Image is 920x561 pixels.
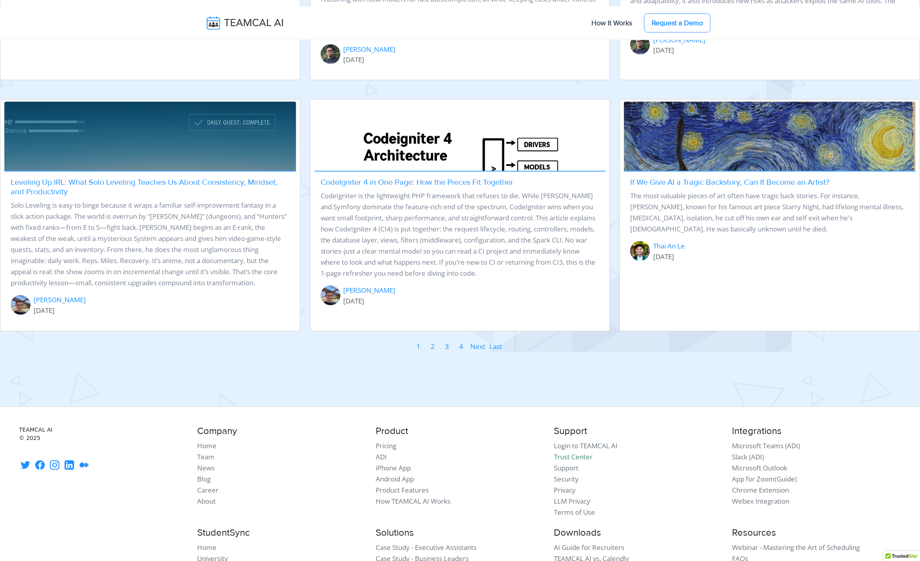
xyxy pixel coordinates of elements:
a: Case Study - Executive Assistants [376,543,477,552]
p: CodeIgniter is the lightweight PHP framework that refuses to die. While [PERSON_NAME] and Symfony... [321,191,600,279]
a: image of CodeIgniter 4 in One Page: How the Pieces Fit Together [314,102,606,171]
img: image of CodeIgniter 4 in One Page: How the Pieces Fit Together [314,102,606,296]
p: [DATE] [344,54,396,65]
a: Login to TEAMCAL AI [554,442,618,451]
a: iPhone App [376,464,411,473]
a: App for Zoom [732,475,775,484]
a: Guide [777,475,795,484]
a: [PERSON_NAME] [344,44,396,55]
a: How TEAMCAL AI Works [376,497,450,506]
a: Leveling Up IRL: What Solo Leveling Teaches Us About Consistency, Mindset, and Productivity [11,178,278,197]
a: Next [470,341,486,353]
small: TEAMCAL AI © 2025 [19,426,188,443]
img: image of George Burin [321,286,340,305]
a: How It Works [584,15,640,31]
a: Home [197,543,217,552]
h4: Support [554,426,722,438]
a: About [197,497,216,506]
img: image of Leveling Up IRL: What Solo Leveling Teaches Us About Consistency, Mindset, and Productivity [4,102,296,296]
p: [DATE] [344,296,396,307]
a: Blog [197,475,211,484]
p: [DATE] [34,305,86,317]
a: Request a Demo [644,13,711,32]
a: 4 [459,341,464,353]
h4: StudentSync [197,528,366,539]
a: Pricing [376,442,396,451]
h4: Downloads [554,528,722,539]
a: 2 [430,341,435,353]
h4: Resources [732,528,901,539]
a: CodeIgniter 4 in One Page: How the Pieces Fit Together [321,178,514,188]
p: [DATE] [653,45,705,56]
a: LLM Privacy [554,497,590,506]
a: [PERSON_NAME] [344,286,396,296]
img: image of George Burin [11,295,30,315]
img: image of Lanhui Chen [630,35,650,55]
a: Security [554,475,579,484]
a: Home [197,442,217,451]
h4: Product [376,426,544,438]
p: Solo Leveling is easy to binge because it wraps a familiar self-improvement fantasy in a slick ac... [11,200,290,289]
a: Slack (ADI) [732,453,764,462]
a: Privacy [554,486,576,495]
a: image of Leveling Up IRL: What Solo Leveling Teaches Us About Consistency, Mindset, and Productivity [4,102,296,171]
a: image of If We Give AI a Tragic Backstory, Can It Become an Artist? [624,102,916,171]
a: Support [554,464,578,473]
h4: Company [197,426,366,438]
span: Next [470,342,485,351]
a: Career [197,486,219,495]
p: [DATE] [653,252,685,263]
a: Microsoft Teams (ADI) [732,442,800,451]
a: Chrome Extension [732,486,789,495]
a: Terms of Use [554,508,595,517]
img: image of Lanhui Chen [321,44,340,64]
a: Webex Integration [732,497,790,506]
a: Last [489,341,502,353]
img: image of Thai An Le [630,241,650,261]
h4: Integrations [732,426,901,438]
a: Trust Center [554,453,593,462]
a: Webinar - Mastering the Art of Scheduling [732,543,860,552]
a: Android App [376,475,414,484]
a: Product Features [376,486,429,495]
a: Thai An Le [653,241,685,252]
a: [PERSON_NAME] [34,295,86,305]
a: ADI [376,453,387,462]
img: image of If We Give AI a Tragic Backstory, Can It Become an Artist? [624,102,916,332]
a: If We Give AI a Tragic Backstory, Can It Become an Artist? [630,178,829,188]
a: Team [197,453,215,462]
a: 3 [445,341,449,353]
a: News [197,464,215,473]
p: The most valuable pieces of art often have tragic back stories. For instance, [PERSON_NAME], know... [630,191,909,235]
h4: Solutions [376,528,544,539]
span: Last [489,342,502,351]
nav: Page navigation [407,341,508,353]
a: 1 [416,341,421,353]
li: ( ) [732,474,901,485]
a: Microsoft Outlook [732,464,788,473]
a: AI Guide for Recruiters [554,543,624,552]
